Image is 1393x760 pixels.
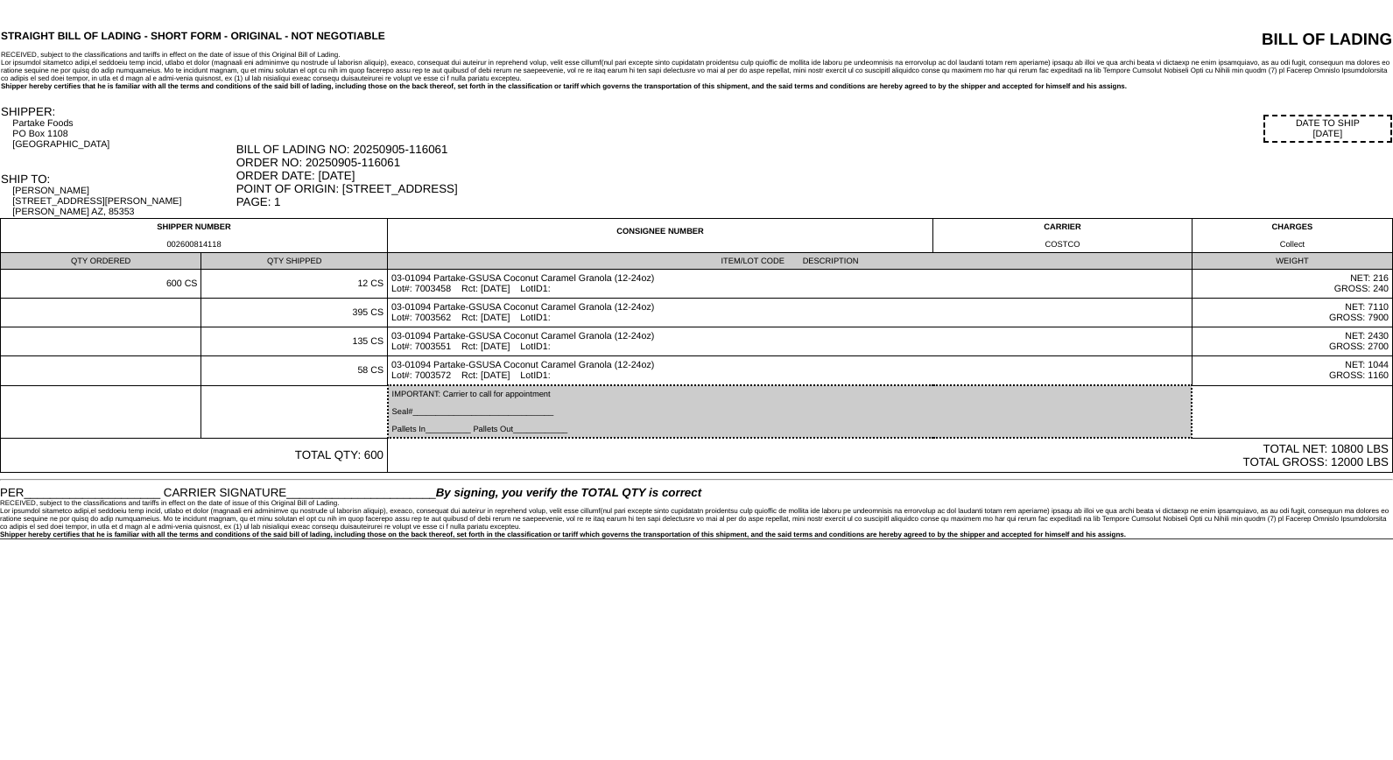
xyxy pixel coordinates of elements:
[1192,327,1392,356] td: NET: 2430 GROSS: 2700
[388,299,1192,327] td: 03-01094 Partake-GSUSA Coconut Caramel Granola (12-24oz) Lot#: 7003562 Rct: [DATE] LotID1:
[1,82,1392,90] div: Shipper hereby certifies that he is familiar with all the terms and conditions of the said bill o...
[236,143,1392,208] div: BILL OF LADING NO: 20250905-116061 ORDER NO: 20250905-116061 ORDER DATE: [DATE] POINT OF ORIGIN: ...
[1196,240,1389,249] div: Collect
[201,327,388,356] td: 135 CS
[1192,299,1392,327] td: NET: 7110 GROSS: 7900
[12,186,234,217] div: [PERSON_NAME] [STREET_ADDRESS][PERSON_NAME] [PERSON_NAME] AZ, 85353
[201,299,388,327] td: 395 CS
[388,356,1192,386] td: 03-01094 Partake-GSUSA Coconut Caramel Granola (12-24oz) Lot#: 7003572 Rct: [DATE] LotID1:
[388,385,1192,438] td: IMPORTANT: Carrier to call for appointment Seal#_______________________________ Pallets In_______...
[1021,30,1392,49] div: BILL OF LADING
[12,118,234,150] div: Partake Foods PO Box 1108 [GEOGRAPHIC_DATA]
[1,270,201,299] td: 600 CS
[201,356,388,386] td: 58 CS
[1,105,235,118] div: SHIPPER:
[4,240,383,249] div: 002600814118
[1192,356,1392,386] td: NET: 1044 GROSS: 1160
[388,219,933,253] td: CONSIGNEE NUMBER
[388,438,1393,473] td: TOTAL NET: 10800 LBS TOTAL GROSS: 12000 LBS
[933,219,1192,253] td: CARRIER
[201,270,388,299] td: 12 CS
[1,253,201,270] td: QTY ORDERED
[201,253,388,270] td: QTY SHIPPED
[1,172,235,186] div: SHIP TO:
[388,270,1192,299] td: 03-01094 Partake-GSUSA Coconut Caramel Granola (12-24oz) Lot#: 7003458 Rct: [DATE] LotID1:
[1263,115,1392,143] div: DATE TO SHIP [DATE]
[1,219,388,253] td: SHIPPER NUMBER
[1192,219,1392,253] td: CHARGES
[1192,253,1392,270] td: WEIGHT
[1,438,388,473] td: TOTAL QTY: 600
[436,486,701,499] span: By signing, you verify the TOTAL QTY is correct
[937,240,1188,249] div: COSTCO
[388,253,1192,270] td: ITEM/LOT CODE DESCRIPTION
[1192,270,1392,299] td: NET: 216 GROSS: 240
[388,327,1192,356] td: 03-01094 Partake-GSUSA Coconut Caramel Granola (12-24oz) Lot#: 7003551 Rct: [DATE] LotID1:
